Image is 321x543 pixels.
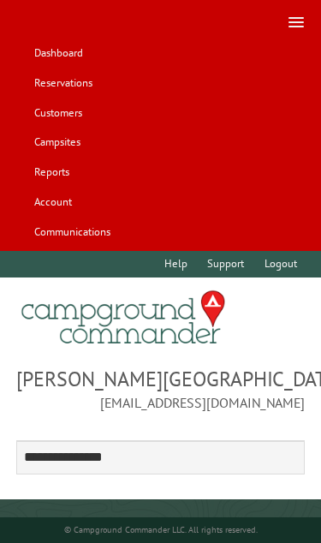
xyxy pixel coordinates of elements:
[26,218,118,245] a: Communications
[26,159,77,186] a: Reports
[26,99,90,126] a: Customers
[26,70,100,97] a: Reservations
[64,524,258,535] small: © Campground Commander LLC. All rights reserved.
[26,129,88,156] a: Campsites
[199,251,253,277] a: Support
[256,251,305,277] a: Logout
[157,251,196,277] a: Help
[16,365,306,413] span: [PERSON_NAME][GEOGRAPHIC_DATA] [EMAIL_ADDRESS][DOMAIN_NAME]
[26,188,80,215] a: Account
[26,40,91,67] a: Dashboard
[16,284,230,351] img: Campground Commander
